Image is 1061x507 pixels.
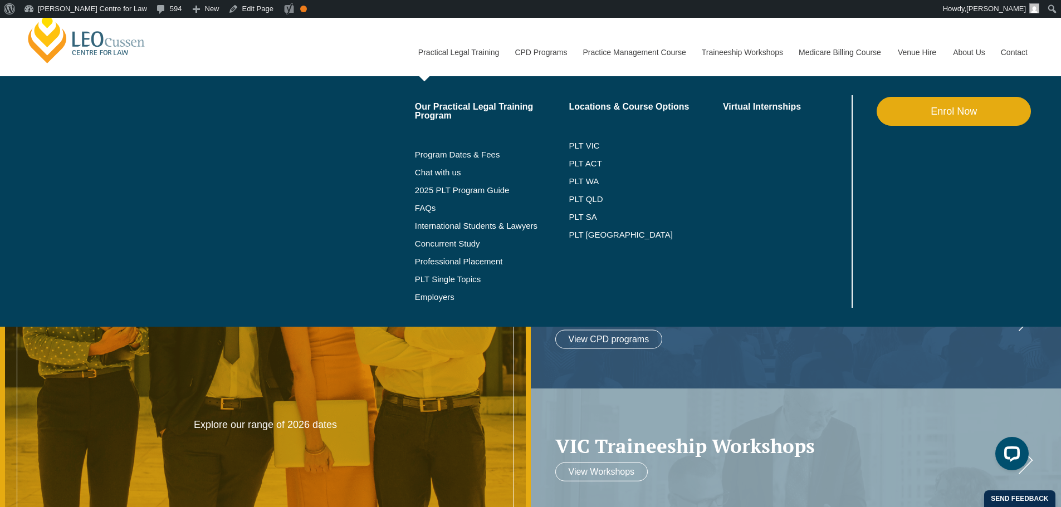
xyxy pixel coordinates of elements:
[986,432,1033,479] iframe: LiveChat chat widget
[575,28,693,76] a: Practice Management Course
[159,419,371,431] p: Explore our range of 2026 dates
[25,12,148,65] a: [PERSON_NAME] Centre for Law
[555,435,1015,457] a: VIC Traineeship Workshops
[569,213,723,221] a: PLT SA
[415,293,569,302] a: Employers
[415,186,541,195] a: 2025 PLT Program Guide
[889,28,945,76] a: Venue Hire
[569,102,723,111] a: Locations & Course Options
[415,204,569,213] a: FAQs
[415,150,569,159] a: Program Dates & Fees
[300,6,307,12] div: OK
[410,28,507,76] a: Practical Legal Training
[569,230,723,239] a: PLT [GEOGRAPHIC_DATA]
[506,28,574,76] a: CPD Programs
[415,221,569,230] a: International Students & Lawyers
[555,462,648,481] a: View Workshops
[992,28,1036,76] a: Contact
[569,141,723,150] a: PLT VIC
[877,97,1031,126] a: Enrol Now
[569,159,723,168] a: PLT ACT
[415,239,569,248] a: Concurrent Study
[415,275,569,284] a: PLT Single Topics
[415,102,569,120] a: Our Practical Legal Training Program
[966,4,1026,13] span: [PERSON_NAME]
[569,177,695,186] a: PLT WA
[415,168,569,177] a: Chat with us
[945,28,992,76] a: About Us
[693,28,790,76] a: Traineeship Workshops
[555,330,663,349] a: View CPD programs
[790,28,889,76] a: Medicare Billing Course
[415,257,569,266] a: Professional Placement
[723,102,849,111] a: Virtual Internships
[569,195,723,204] a: PLT QLD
